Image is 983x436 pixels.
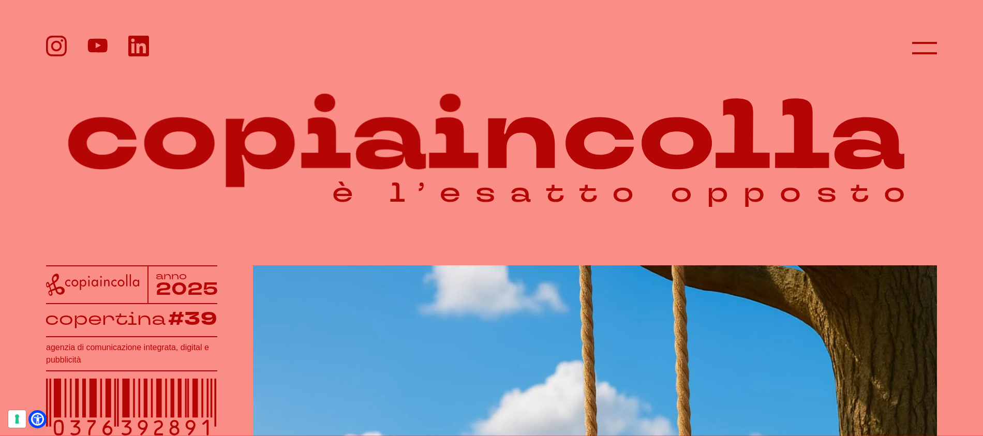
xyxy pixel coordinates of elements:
tspan: 2025 [156,277,218,301]
tspan: anno [156,269,187,282]
tspan: copertina [45,307,165,330]
a: Open Accessibility Menu [31,413,44,426]
button: Le tue preferenze relative al consenso per le tecnologie di tracciamento [8,410,26,428]
h1: agenzia di comunicazione integrata, digital e pubblicità [46,341,217,366]
tspan: #39 [168,307,216,332]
